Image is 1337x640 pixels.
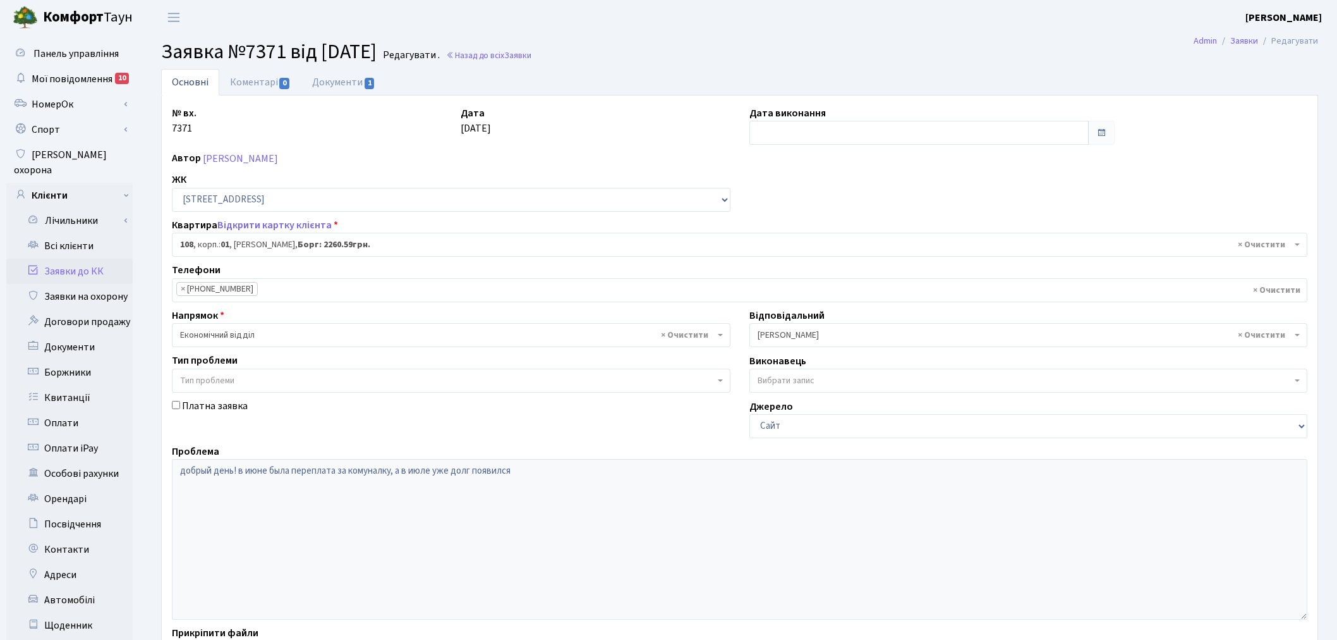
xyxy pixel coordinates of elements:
a: Оплати iPay [6,436,133,461]
small: Редагувати . [380,49,440,61]
span: 1 [365,78,375,89]
span: <b>108</b>, корп.: <b>01</b>, Воропаєва Ірина Анатоліївна, <b>Борг: 2260.59грн.</b> [172,233,1307,257]
a: Панель управління [6,41,133,66]
label: Автор [172,151,201,166]
span: Видалити всі елементи [1238,238,1285,251]
b: Борг: 2260.59грн. [298,238,370,251]
span: Корчун А. А. [749,323,1308,347]
label: Тип проблеми [172,354,238,369]
label: № вх. [172,106,197,121]
li: Редагувати [1258,34,1318,48]
label: Джерело [749,399,793,414]
div: 7371 [162,106,451,145]
span: Економічний відділ [172,323,730,347]
a: Документи [6,335,133,360]
a: Оплати [6,410,133,436]
b: Комфорт [43,7,104,27]
a: Щоденник [6,613,133,638]
a: Автомобілі [6,588,133,613]
img: logo.png [13,5,38,30]
a: Заявки на охорону [6,284,133,309]
li: +380500557779 [176,283,258,297]
a: Відкрити картку клієнта [217,218,332,232]
a: [PERSON_NAME] [1245,10,1322,25]
a: [PERSON_NAME] охорона [6,142,133,183]
label: Квартира [172,218,338,233]
div: [DATE] [451,106,740,145]
div: 10 [115,73,129,84]
span: Панель управління [33,47,119,61]
a: Спорт [6,117,133,142]
a: Особові рахунки [6,461,133,486]
span: Корчун А. А. [758,329,1292,342]
span: 0 [279,78,289,89]
label: Телефони [172,263,221,278]
label: Проблема [172,444,219,459]
label: Виконавець [749,354,806,369]
span: Заявки [504,49,531,61]
a: Заявки до КК [6,259,133,284]
a: Посвідчення [6,512,133,537]
span: <b>108</b>, корп.: <b>01</b>, Воропаєва Ірина Анатоліївна, <b>Борг: 2260.59грн.</b> [180,238,1292,251]
textarea: добрый день! в июне была переплата за комуналку, а в июле уже долг появился [172,459,1307,620]
a: Клієнти [6,183,133,208]
a: Admin [1194,34,1217,47]
a: Коментарі [219,69,301,95]
nav: breadcrumb [1175,28,1337,54]
label: ЖК [172,173,186,188]
span: Видалити всі елементи [661,329,708,342]
span: Видалити всі елементи [1253,284,1300,297]
a: Квитанції [6,385,133,410]
a: Адреси [6,562,133,588]
label: Платна заявка [182,399,248,414]
label: Відповідальний [749,308,825,323]
a: Всі клієнти [6,233,133,259]
span: × [181,283,185,296]
a: НомерОк [6,92,133,117]
a: Назад до всіхЗаявки [446,49,531,61]
button: Переключити навігацію [158,7,190,28]
a: Документи [301,69,386,95]
a: Мої повідомлення10 [6,66,133,92]
a: Лічильники [15,208,133,233]
a: Боржники [6,360,133,385]
b: [PERSON_NAME] [1245,11,1322,25]
label: Дата [461,106,485,121]
b: 01 [221,238,229,251]
a: [PERSON_NAME] [203,152,278,166]
span: Заявка №7371 від [DATE] [161,37,377,66]
a: Заявки [1230,34,1258,47]
b: 108 [180,238,193,251]
span: Видалити всі елементи [1238,329,1285,342]
label: Дата виконання [749,106,826,121]
a: Основні [161,69,219,95]
span: Таун [43,7,133,28]
label: Напрямок [172,308,224,323]
span: Економічний відділ [180,329,715,342]
a: Контакти [6,537,133,562]
span: Вибрати запис [758,374,814,387]
a: Орендарі [6,486,133,512]
span: Мої повідомлення [32,72,112,86]
a: Договори продажу [6,309,133,335]
span: Тип проблеми [180,374,234,387]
